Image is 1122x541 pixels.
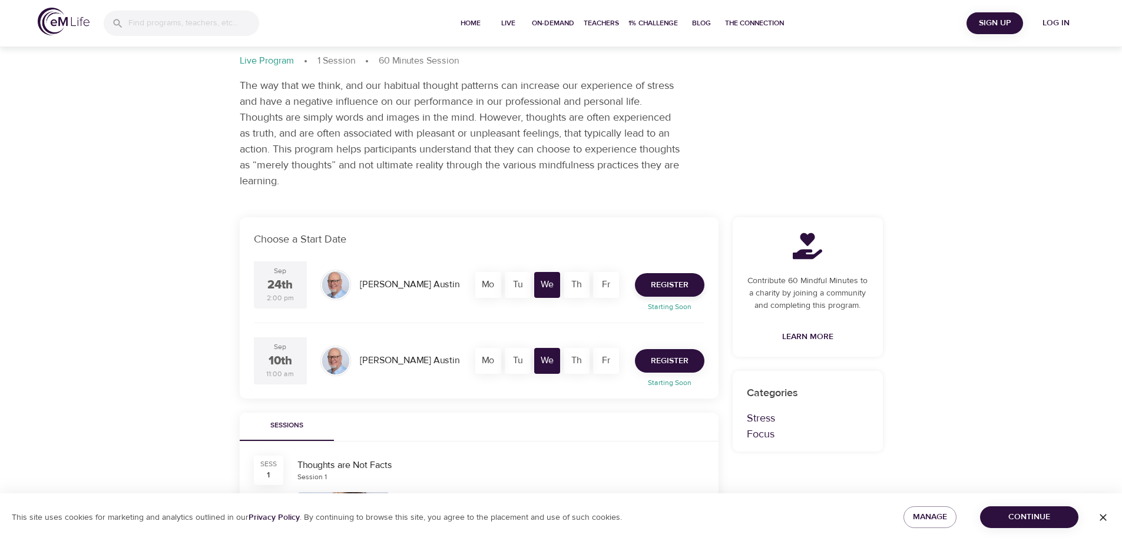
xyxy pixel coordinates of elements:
div: Sep [274,342,286,352]
div: Mo [475,272,501,298]
div: Fr [593,272,619,298]
div: Th [564,272,590,298]
p: Stress [747,410,869,426]
div: 2:00 pm [267,293,294,303]
p: Starting Soon [628,301,711,312]
div: We [534,348,560,374]
div: SESS [260,459,277,469]
div: 24th [267,277,293,294]
button: Continue [980,506,1078,528]
span: Sign Up [971,16,1018,31]
div: Session 1 [297,472,327,482]
div: Mo [475,348,501,374]
p: Live Program [240,54,294,68]
div: Tu [505,272,531,298]
span: On-Demand [532,17,574,29]
span: Teachers [584,17,619,29]
nav: breadcrumb [240,54,883,68]
a: Learn More [777,326,838,348]
p: Contribute 60 Mindful Minutes to a charity by joining a community and completing this program. [747,275,869,312]
input: Find programs, teachers, etc... [128,11,259,36]
span: 1% Challenge [628,17,678,29]
div: Fr [593,348,619,374]
span: Blog [687,17,716,29]
button: Sign Up [967,12,1023,34]
span: Manage [913,510,947,525]
span: Continue [989,510,1069,525]
p: 60 Minutes Session [379,54,459,68]
div: 10th [269,353,292,370]
div: Th [564,348,590,374]
button: Log in [1028,12,1084,34]
span: Sessions [247,420,327,432]
button: Register [635,273,704,297]
button: Manage [903,506,956,528]
p: Starting Soon [628,377,711,388]
button: Register [635,349,704,373]
p: Choose a Start Date [254,231,704,247]
div: 1 [267,469,270,481]
span: Learn More [782,330,833,344]
span: Log in [1032,16,1080,31]
div: [PERSON_NAME] Austin [355,273,464,296]
div: Sep [274,266,286,276]
span: Live [494,17,522,29]
div: We [534,272,560,298]
p: Focus [747,426,869,442]
p: Categories [747,385,869,401]
p: The way that we think, and our habitual thought patterns can increase our experience of stress an... [240,78,681,189]
span: The Connection [725,17,784,29]
span: Register [651,278,689,293]
div: [PERSON_NAME] Austin [355,349,464,372]
img: logo [38,8,90,35]
div: Tu [505,348,531,374]
div: 11:00 am [266,369,294,379]
div: Thoughts are Not Facts [297,459,704,472]
span: Home [456,17,485,29]
a: Privacy Policy [249,512,300,523]
span: Register [651,354,689,369]
p: 1 Session [317,54,355,68]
